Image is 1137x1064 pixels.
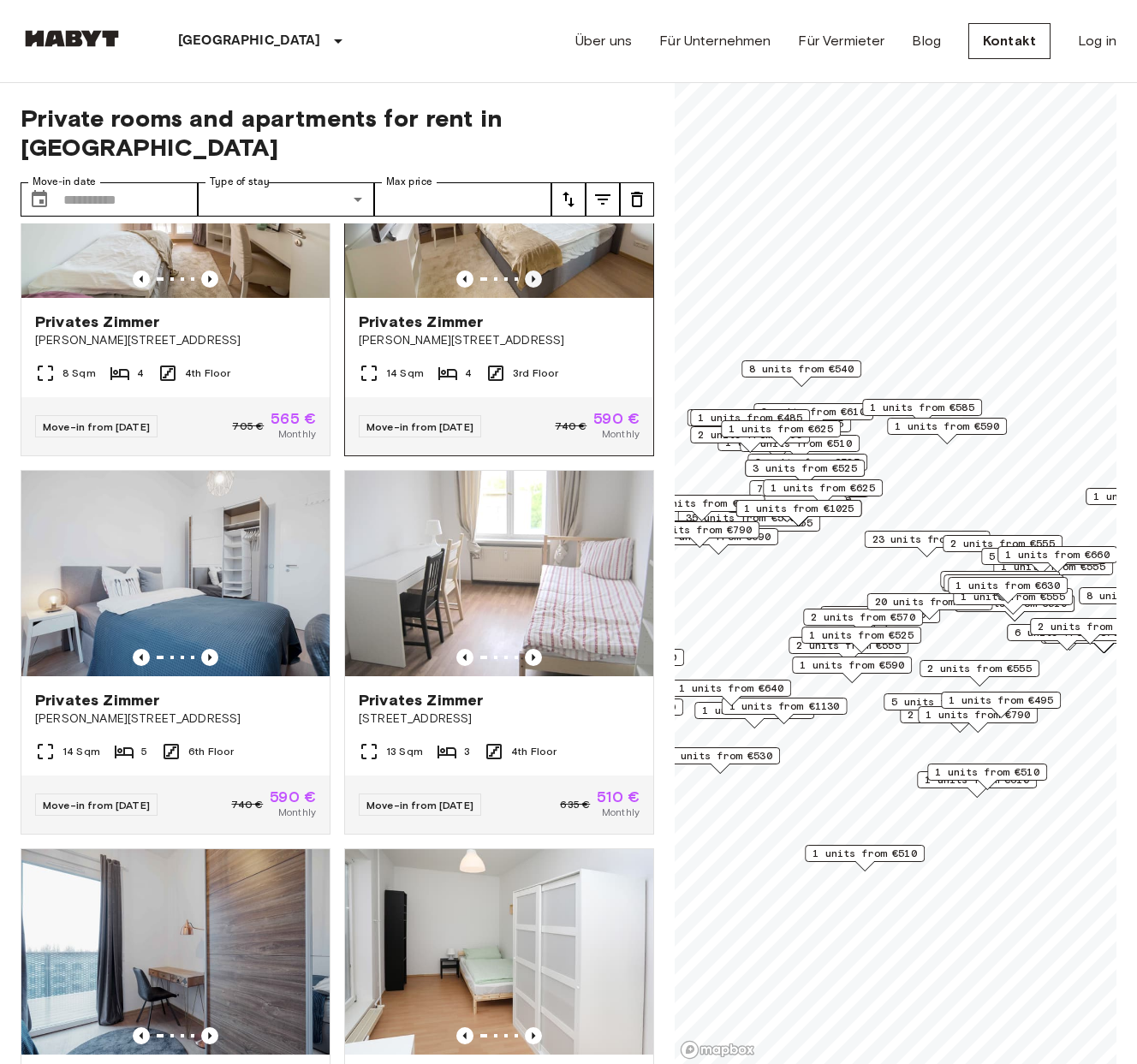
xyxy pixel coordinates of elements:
[935,764,1039,780] span: 1 units from €510
[525,649,542,666] button: Previous image
[35,312,159,332] span: Privates Zimmer
[828,607,932,622] span: 3 units from €605
[1005,547,1110,562] span: 1 units from €660
[813,846,917,861] span: 1 units from €510
[359,690,483,710] span: Privates Zimmer
[668,748,772,764] span: 2 units from €530
[948,572,1052,587] span: 1 units from €645
[951,575,1056,591] span: 1 units from €640
[666,529,771,544] span: 2 units from €690
[555,419,586,434] span: 740 €
[671,680,791,706] div: Map marker
[688,409,813,436] div: Map marker
[1007,624,1127,651] div: Map marker
[344,92,654,456] a: Marketing picture of unit DE-01-007-005-04HFPrevious imagePrevious imagePrivates Zimmer[PERSON_NA...
[21,849,330,1055] img: Marketing picture of unit DE-01-008-009-01HF
[660,747,780,774] div: Map marker
[271,411,316,426] span: 565 €
[141,744,147,759] span: 5
[811,609,915,625] span: 2 units from €570
[513,366,558,381] span: 3rd Floor
[884,693,1003,720] div: Map marker
[43,799,150,811] span: Move-in from [DATE]
[188,744,234,759] span: 6th Floor
[659,31,771,51] a: Für Unternehmen
[359,332,640,349] span: [PERSON_NAME][STREET_ADDRESS]
[950,536,1055,551] span: 2 units from €555
[575,31,632,51] a: Über uns
[690,426,810,453] div: Map marker
[586,182,620,217] button: tune
[511,744,557,759] span: 4th Floor
[925,772,1029,788] span: 1 units from €610
[1015,625,1119,640] span: 6 units from €875
[201,1027,218,1044] button: Previous image
[366,799,473,811] span: Move-in from [DATE]
[872,532,983,547] span: 23 units from €530
[744,501,854,516] span: 1 units from €1025
[989,549,1093,564] span: 5 units from €660
[386,366,424,381] span: 14 Sqm
[386,175,432,189] label: Max price
[22,182,57,217] button: Choose date
[571,699,676,715] span: 4 units from €530
[185,366,230,381] span: 4th Floor
[862,399,982,425] div: Map marker
[640,521,759,548] div: Map marker
[456,1027,473,1044] button: Previous image
[201,270,218,288] button: Previous image
[944,574,1063,601] div: Map marker
[803,609,923,635] div: Map marker
[736,500,862,526] div: Map marker
[721,420,841,447] div: Map marker
[875,594,985,609] span: 20 units from €575
[997,546,1117,573] div: Map marker
[620,182,654,217] button: tune
[21,30,123,47] img: Habyt
[593,411,640,426] span: 590 €
[981,548,1101,574] div: Map marker
[753,403,873,430] div: Map marker
[912,31,941,51] a: Blog
[680,1040,755,1060] a: Mapbox logo
[867,593,993,620] div: Map marker
[698,410,802,425] span: 1 units from €485
[749,361,854,377] span: 8 units from €540
[456,649,473,666] button: Previous image
[926,707,1030,722] span: 1 units from €790
[640,495,765,521] div: Map marker
[602,426,640,442] span: Monthly
[178,31,321,51] p: [GEOGRAPHIC_DATA]
[755,455,860,470] span: 3 units from €525
[21,104,654,162] span: Private rooms and apartments for rent in [GEOGRAPHIC_DATA]
[941,692,1061,718] div: Map marker
[870,400,974,415] span: 1 units from €585
[21,92,330,456] a: Marketing picture of unit DE-01-007-007-02HFPrevious imagePrevious imagePrivates Zimmer[PERSON_NA...
[747,454,867,480] div: Map marker
[753,461,857,476] span: 3 units from €525
[949,692,1053,708] span: 1 units from €495
[525,270,542,288] button: Previous image
[927,764,1047,790] div: Map marker
[386,744,423,759] span: 13 Sqm
[33,175,96,189] label: Move-in date
[63,366,96,381] span: 8 Sqm
[464,744,470,759] span: 3
[887,418,1007,444] div: Map marker
[796,638,901,653] span: 2 units from €555
[865,531,991,557] div: Map marker
[757,481,861,496] span: 7 units from €585
[133,270,150,288] button: Previous image
[1078,31,1116,51] a: Log in
[560,797,590,812] span: 635 €
[572,650,676,665] span: 1 units from €680
[805,845,925,871] div: Map marker
[602,805,640,820] span: Monthly
[231,797,263,812] span: 740 €
[690,409,810,436] div: Map marker
[137,366,144,381] span: 4
[891,694,996,710] span: 5 units from €590
[789,637,908,663] div: Map marker
[21,471,330,676] img: Marketing picture of unit DE-01-008-008-03HF
[745,460,865,486] div: Map marker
